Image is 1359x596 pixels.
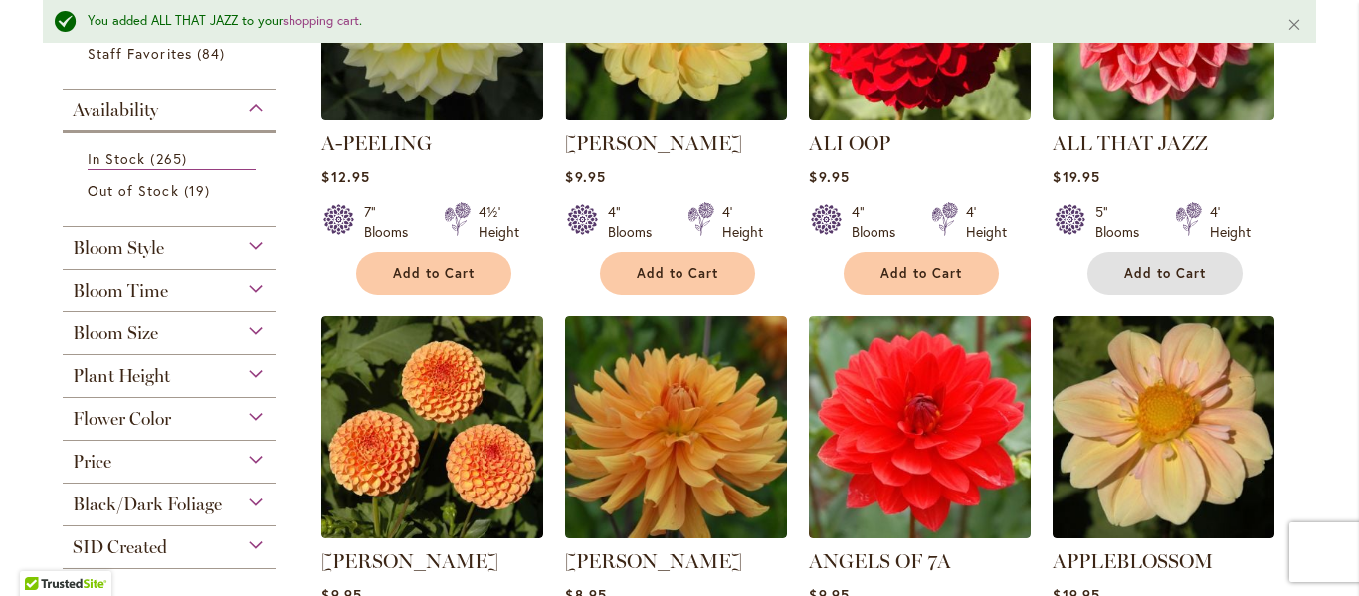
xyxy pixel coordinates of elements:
div: 4" Blooms [608,202,664,242]
a: [PERSON_NAME] [565,549,742,573]
div: 4' Height [966,202,1007,242]
span: Bloom Style [73,237,164,259]
a: APPLEBLOSSOM [1053,523,1274,542]
a: ANGELS OF 7A [809,549,951,573]
div: 5" Blooms [1095,202,1151,242]
a: ALL THAT JAZZ [1053,105,1274,124]
a: Out of Stock 19 [88,180,256,201]
span: Availability [73,99,158,121]
span: Out of Stock [88,181,179,200]
a: AHOY MATEY [565,105,787,124]
span: Add to Cart [393,265,475,282]
span: Flower Color [73,408,171,430]
span: $12.95 [321,167,369,186]
span: Plant Height [73,365,170,387]
a: A-PEELING [321,131,432,155]
button: Add to Cart [1087,252,1243,295]
button: Add to Cart [600,252,755,295]
a: Staff Favorites [88,43,256,64]
div: 4' Height [722,202,763,242]
span: Staff Favorites [88,44,192,63]
span: $9.95 [809,167,849,186]
a: [PERSON_NAME] [321,549,498,573]
img: ANGELS OF 7A [809,316,1031,538]
span: In Stock [88,149,145,168]
span: Price [73,451,111,473]
div: 4½' Height [479,202,519,242]
span: $19.95 [1053,167,1099,186]
iframe: Launch Accessibility Center [15,525,71,581]
span: Black/Dark Foliage [73,494,222,515]
a: In Stock 265 [88,148,256,170]
button: Add to Cart [844,252,999,295]
div: 4" Blooms [852,202,907,242]
a: A-Peeling [321,105,543,124]
button: Add to Cart [356,252,511,295]
a: ALI OOP [809,131,890,155]
div: 4' Height [1210,202,1251,242]
a: ANGELS OF 7A [809,523,1031,542]
a: AMBER QUEEN [321,523,543,542]
img: AMBER QUEEN [321,316,543,538]
div: 7" Blooms [364,202,420,242]
span: Add to Cart [1124,265,1206,282]
a: [PERSON_NAME] [565,131,742,155]
span: Add to Cart [880,265,962,282]
a: APPLEBLOSSOM [1053,549,1213,573]
div: You added ALL THAT JAZZ to your . [88,12,1257,31]
img: ANDREW CHARLES [565,316,787,538]
span: Bloom Size [73,322,158,344]
img: APPLEBLOSSOM [1053,316,1274,538]
span: Add to Cart [637,265,718,282]
span: $9.95 [565,167,605,186]
a: ANDREW CHARLES [565,523,787,542]
span: 19 [184,180,215,201]
span: 265 [150,148,191,169]
a: ALL THAT JAZZ [1053,131,1208,155]
a: ALI OOP [809,105,1031,124]
span: Bloom Time [73,280,168,301]
a: shopping cart [283,12,359,29]
span: SID Created [73,536,167,558]
span: 84 [197,43,230,64]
